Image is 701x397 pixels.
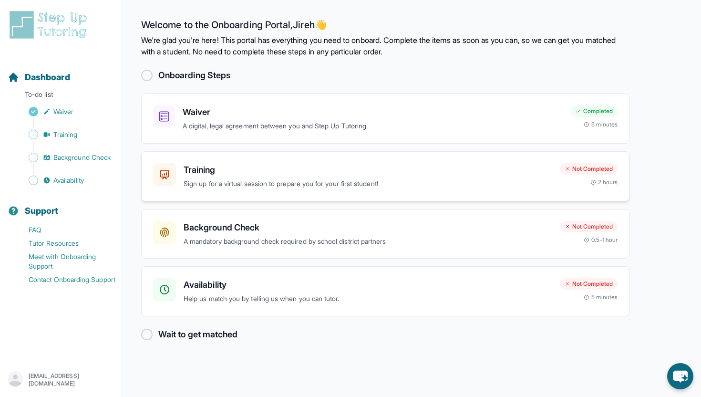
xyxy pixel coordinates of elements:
[184,236,552,247] p: A mandatory background check required by school district partners
[141,34,629,57] p: We're glad you're here! This portal has everything you need to onboard. Complete the items as soo...
[184,178,552,189] p: Sign up for a virtual session to prepare you for your first student!
[8,237,122,250] a: Tutor Resources
[8,105,122,118] a: Waiver
[158,69,230,82] h2: Onboarding Steps
[141,209,629,259] a: Background CheckA mandatory background check required by school district partnersNot Completed0.5...
[141,94,629,144] a: WaiverA digital, legal agreement between you and Step Up TutoringCompleted5 minutes
[184,293,552,304] p: Help us match you by telling us when you can tutor.
[4,90,118,103] p: To-do list
[4,55,118,88] button: Dashboard
[571,105,618,117] div: Completed
[141,266,629,316] a: AvailabilityHelp us match you by telling us when you can tutor.Not Completed5 minutes
[560,221,618,232] div: Not Completed
[584,236,618,244] div: 0.5-1 hour
[8,151,122,164] a: Background Check
[158,328,237,341] h2: Wait to get matched
[560,278,618,290] div: Not Completed
[53,130,78,139] span: Training
[53,107,73,116] span: Waiver
[8,10,93,40] img: logo
[590,178,618,186] div: 2 hours
[184,221,552,234] h3: Background Check
[584,293,618,301] div: 5 minutes
[184,278,552,292] h3: Availability
[184,163,552,177] h3: Training
[584,121,618,128] div: 5 minutes
[25,204,59,218] span: Support
[141,151,629,201] a: TrainingSign up for a virtual session to prepare you for your first student!Not Completed2 hours
[560,163,618,175] div: Not Completed
[8,250,122,273] a: Meet with Onboarding Support
[667,363,693,389] button: chat-button
[8,174,122,187] a: Availability
[8,371,114,388] button: [EMAIL_ADDRESS][DOMAIN_NAME]
[29,372,114,387] p: [EMAIL_ADDRESS][DOMAIN_NAME]
[8,71,70,84] a: Dashboard
[53,153,111,162] span: Background Check
[25,71,70,84] span: Dashboard
[183,121,563,132] p: A digital, legal agreement between you and Step Up Tutoring
[4,189,118,221] button: Support
[8,223,122,237] a: FAQ
[183,105,563,119] h3: Waiver
[53,176,84,185] span: Availability
[8,128,122,141] a: Training
[8,273,122,286] a: Contact Onboarding Support
[141,19,629,34] h2: Welcome to the Onboarding Portal, Jireh 👋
